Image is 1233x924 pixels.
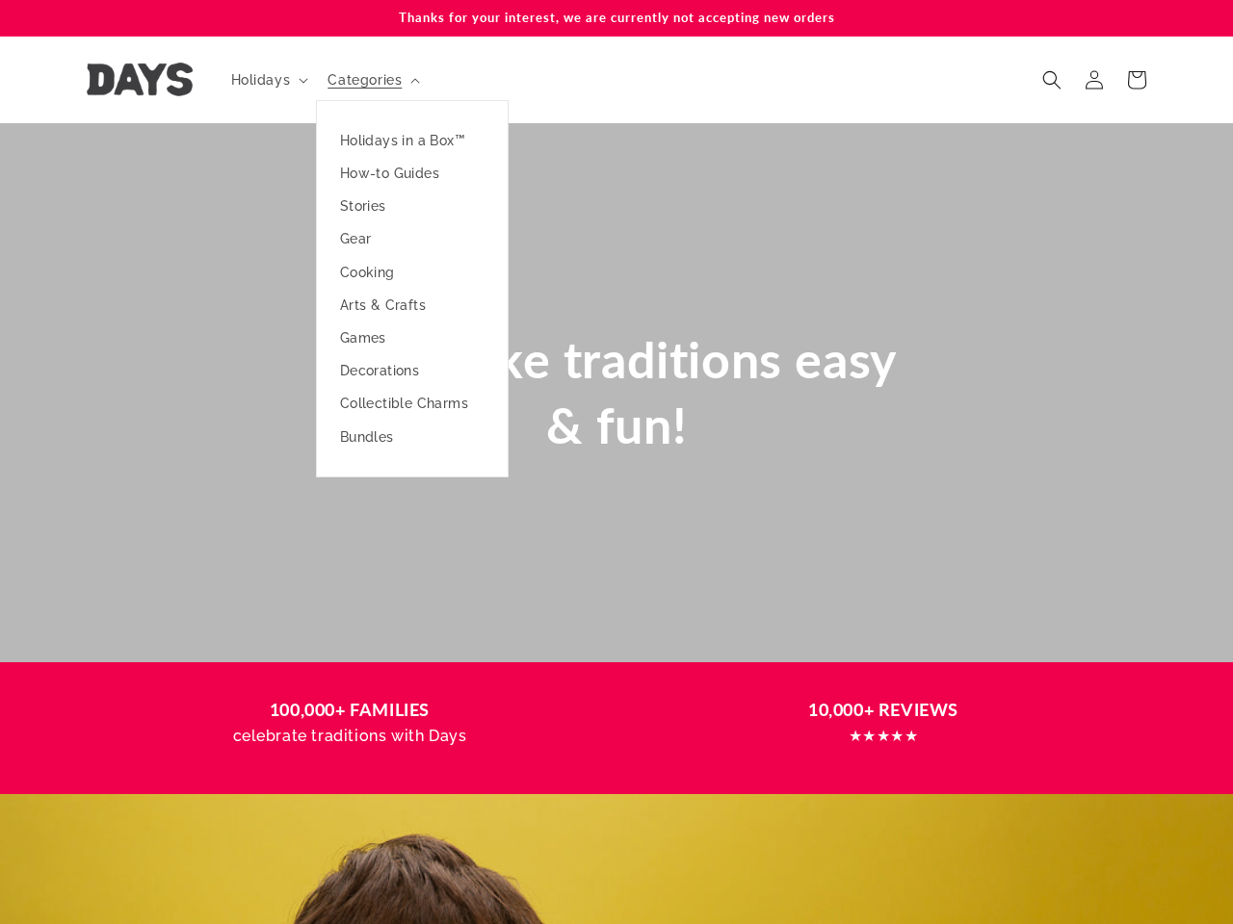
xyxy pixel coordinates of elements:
summary: Search [1031,59,1073,101]
span: Holidays [231,71,291,89]
summary: Holidays [220,60,317,100]
a: How-to Guides [317,157,508,190]
a: Stories [317,190,508,222]
a: Bundles [317,421,508,453]
a: Games [317,321,508,354]
a: Holidays in a Box™ [317,124,508,157]
p: ★★★★★ [635,723,1132,751]
img: Days United [87,63,193,96]
p: celebrate traditions with Days [101,723,598,751]
span: We make traditions easy & fun! [336,329,897,454]
a: Decorations [317,354,508,387]
span: Categories [328,71,402,89]
h3: 10,000+ REVIEWS [635,697,1132,723]
a: Arts & Crafts [317,289,508,321]
h3: 100,000+ FAMILIES [101,697,598,723]
a: Collectible Charms [317,387,508,420]
summary: Categories [316,60,428,100]
a: Gear [317,222,508,255]
a: Cooking [317,256,508,289]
